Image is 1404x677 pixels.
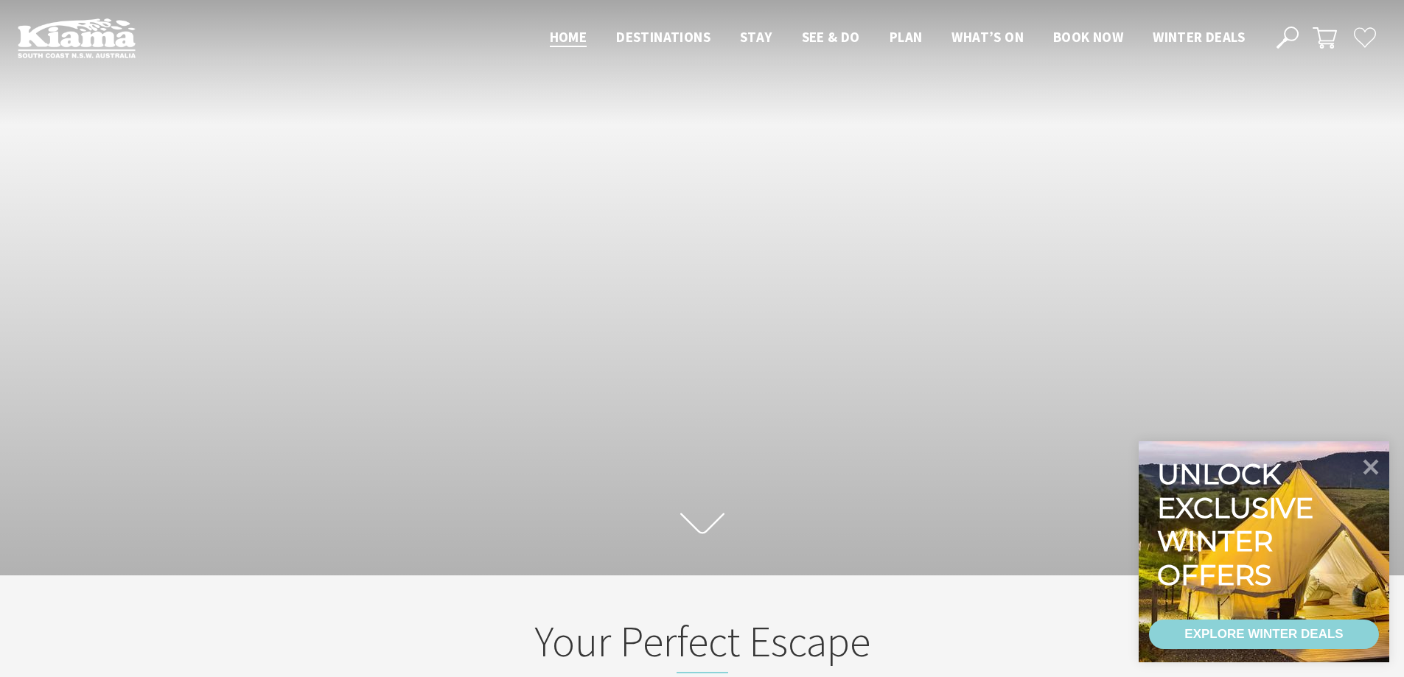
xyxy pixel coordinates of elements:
span: Plan [890,28,923,46]
span: Stay [740,28,772,46]
span: Home [550,28,587,46]
h2: Your Perfect Escape [413,616,991,673]
img: Kiama Logo [18,18,136,58]
nav: Main Menu [535,26,1260,50]
span: What’s On [951,28,1024,46]
div: Unlock exclusive winter offers [1157,457,1320,592]
span: See & Do [802,28,860,46]
a: EXPLORE WINTER DEALS [1149,620,1379,649]
span: Book now [1053,28,1123,46]
span: Winter Deals [1153,28,1245,46]
span: Destinations [616,28,710,46]
div: EXPLORE WINTER DEALS [1184,620,1343,649]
